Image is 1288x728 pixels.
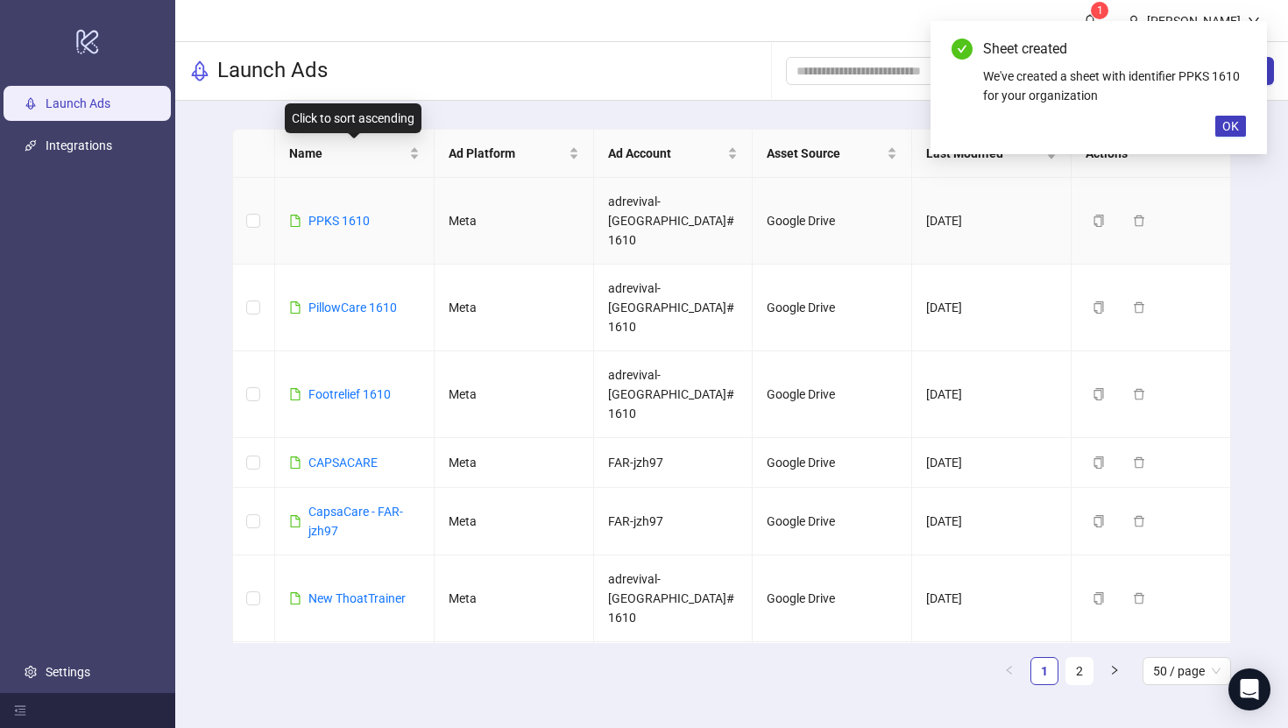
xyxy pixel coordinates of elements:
[285,103,421,133] div: Click to sort ascending
[912,438,1072,488] td: [DATE]
[289,215,301,227] span: file
[1091,2,1108,19] sup: 1
[912,130,1072,178] th: Last Modified
[594,265,754,351] td: adrevival-[GEOGRAPHIC_DATA]#1610
[289,515,301,527] span: file
[217,57,328,85] h3: Launch Ads
[449,144,565,163] span: Ad Platform
[594,130,754,178] th: Ad Account
[435,642,594,692] td: Meta
[1004,665,1015,675] span: left
[594,488,754,555] td: FAR-jzh97
[308,505,403,538] a: CapsaCare - FAR-jzh97
[594,642,754,692] td: -
[1133,388,1145,400] span: delete
[1084,14,1096,26] span: bell
[308,456,378,470] a: CAPSACARE
[767,144,883,163] span: Asset Source
[308,387,391,401] a: Footrelief 1610
[753,642,912,692] td: Google Drive
[753,130,912,178] th: Asset Source
[1215,116,1246,137] button: OK
[1093,215,1105,227] span: copy
[912,351,1072,438] td: [DATE]
[594,438,754,488] td: FAR-jzh97
[435,130,594,178] th: Ad Platform
[435,351,594,438] td: Meta
[926,144,1043,163] span: Last Modified
[435,488,594,555] td: Meta
[912,642,1072,692] td: [DATE]
[912,555,1072,642] td: [DATE]
[46,138,112,152] a: Integrations
[995,657,1023,685] button: left
[912,488,1072,555] td: [DATE]
[1093,388,1105,400] span: copy
[753,178,912,265] td: Google Drive
[1133,301,1145,314] span: delete
[289,144,406,163] span: Name
[1133,456,1145,469] span: delete
[1065,657,1093,685] li: 2
[912,178,1072,265] td: [DATE]
[289,456,301,469] span: file
[983,67,1246,105] div: We've created a sheet with identifier PPKS 1610 for your organization
[1093,592,1105,604] span: copy
[1100,657,1129,685] button: right
[46,96,110,110] a: Launch Ads
[1222,119,1239,133] span: OK
[1031,658,1058,684] a: 1
[1093,301,1105,314] span: copy
[1097,4,1103,17] span: 1
[594,555,754,642] td: adrevival-[GEOGRAPHIC_DATA]#1610
[308,591,406,605] a: New ThoatTrainer
[753,488,912,555] td: Google Drive
[753,438,912,488] td: Google Drive
[46,665,90,679] a: Settings
[1030,657,1058,685] li: 1
[1133,215,1145,227] span: delete
[1140,11,1248,31] div: [PERSON_NAME]
[608,144,725,163] span: Ad Account
[435,265,594,351] td: Meta
[753,555,912,642] td: Google Drive
[912,265,1072,351] td: [DATE]
[289,592,301,604] span: file
[594,351,754,438] td: adrevival-[GEOGRAPHIC_DATA]#1610
[952,39,973,60] span: check-circle
[1133,515,1145,527] span: delete
[594,178,754,265] td: adrevival-[GEOGRAPHIC_DATA]#1610
[1100,657,1129,685] li: Next Page
[983,39,1246,60] div: Sheet created
[435,178,594,265] td: Meta
[308,214,370,228] a: PPKS 1610
[753,351,912,438] td: Google Drive
[1153,658,1221,684] span: 50 / page
[435,438,594,488] td: Meta
[289,301,301,314] span: file
[1227,39,1246,58] a: Close
[189,60,210,81] span: rocket
[1228,668,1270,710] div: Open Intercom Messenger
[995,657,1023,685] li: Previous Page
[435,555,594,642] td: Meta
[308,300,397,315] a: PillowCare 1610
[1143,657,1231,685] div: Page Size
[1248,15,1260,27] span: down
[1128,15,1140,27] span: user
[1093,515,1105,527] span: copy
[1109,665,1120,675] span: right
[1066,658,1093,684] a: 2
[289,388,301,400] span: file
[1093,456,1105,469] span: copy
[1133,592,1145,604] span: delete
[753,265,912,351] td: Google Drive
[14,704,26,717] span: menu-fold
[275,130,435,178] th: Name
